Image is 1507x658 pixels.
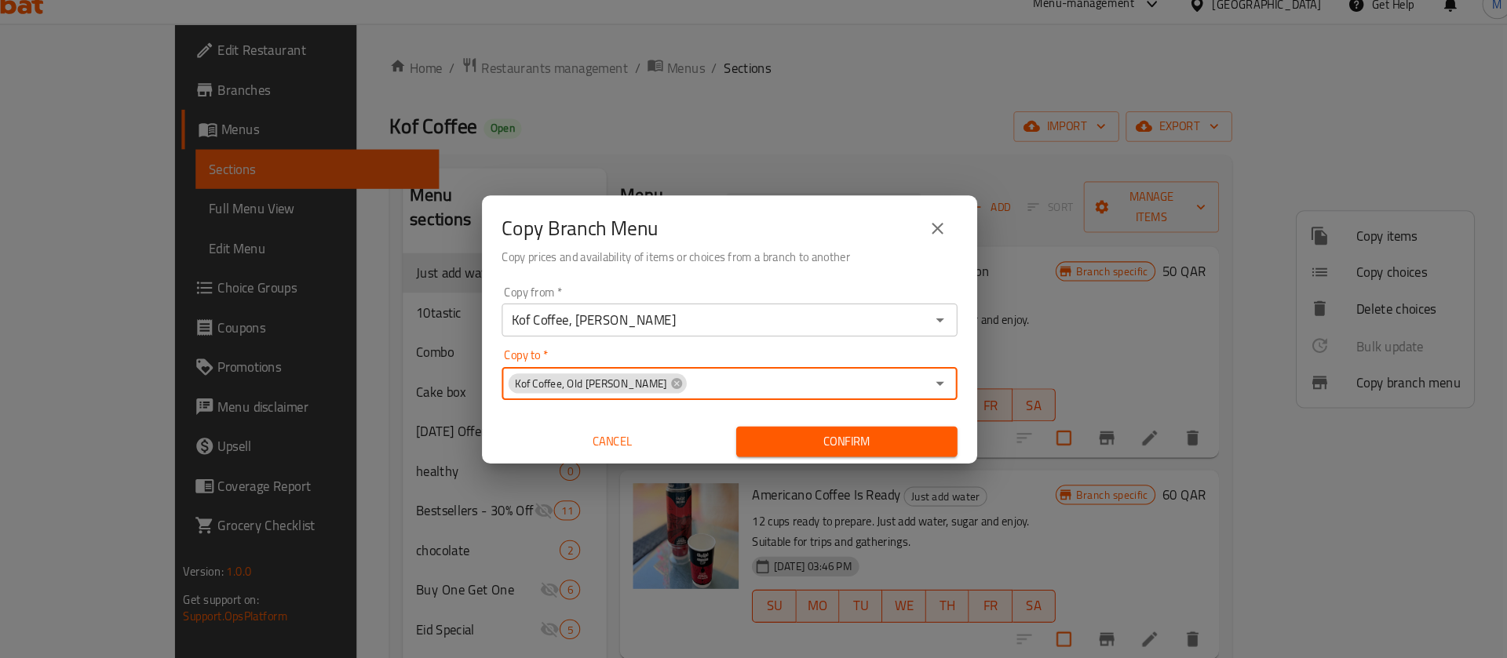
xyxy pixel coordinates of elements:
[543,373,700,388] span: Kof Coffee, Old [PERSON_NAME]
[537,252,970,269] h6: Copy prices and availability of items or choices from a branch to another
[943,369,965,391] button: Open
[543,371,713,390] div: Kof Coffee, Old [PERSON_NAME]
[537,421,747,450] button: Cancel
[932,214,970,252] button: close
[537,220,686,245] h2: Copy Branch Menu
[943,309,965,331] button: Open
[543,426,741,445] span: Cancel
[772,426,958,445] span: Confirm
[760,421,970,450] button: Confirm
